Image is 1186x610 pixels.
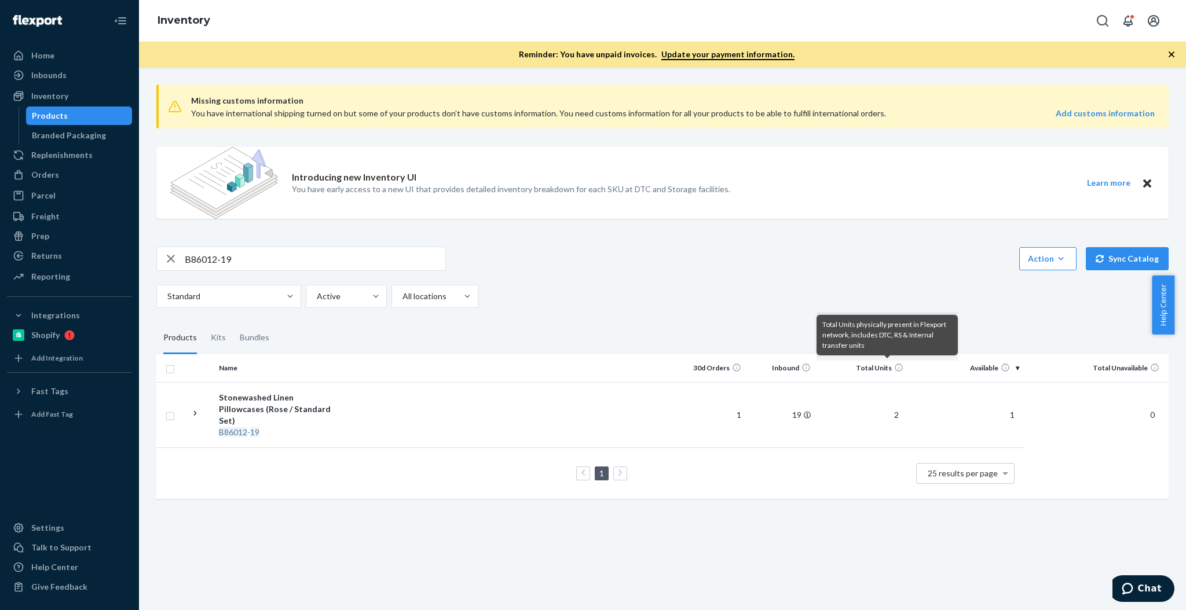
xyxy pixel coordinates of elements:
div: - [219,427,340,438]
a: Prep [7,227,132,245]
a: Products [26,106,133,125]
input: Active [316,291,317,302]
input: Search inventory by name or sku [185,247,445,270]
button: Close Navigation [109,9,132,32]
th: Available [908,354,1024,382]
input: All locations [401,291,402,302]
a: Parcel [7,186,132,205]
div: Settings [31,522,64,534]
em: B86012 [219,427,247,437]
div: You have international shipping turned on but some of your products don’t have customs informatio... [191,108,962,119]
em: 19 [250,427,259,437]
button: Action [1019,247,1077,270]
a: Add Fast Tag [7,405,132,424]
button: Sync Catalog [1086,247,1169,270]
button: Integrations [7,306,132,325]
p: Introducing new Inventory UI [292,171,416,184]
span: 1 [1005,410,1019,420]
a: Reporting [7,267,132,286]
a: Help Center [7,558,132,576]
button: Give Feedback [7,578,132,596]
a: Settings [7,519,132,537]
p: Reminder: You have unpaid invoices. [519,49,795,60]
div: Orders [31,169,59,181]
div: Kits [211,322,226,354]
td: 1 [676,382,746,447]
img: Flexport logo [13,15,62,27]
a: Inventory [7,87,132,105]
div: Fast Tags [31,385,68,397]
div: Total Units physically present in Flexport network, includes DTC, RS & Internal transfer units [822,319,952,351]
a: Branded Packaging [26,126,133,145]
td: 19 [746,382,815,447]
a: Shopify [7,326,132,344]
th: 30d Orders [676,354,746,382]
div: Shopify [31,329,60,341]
strong: Add customs information [1056,108,1155,118]
div: Help Center [31,561,78,573]
th: Total Unavailable [1024,354,1169,382]
a: Home [7,46,132,65]
div: Returns [31,250,62,262]
a: Freight [7,207,132,226]
button: Fast Tags [7,382,132,400]
th: Inbound [746,354,815,382]
button: Talk to Support [7,538,132,557]
span: 0 [1145,410,1159,420]
ol: breadcrumbs [148,4,219,38]
div: Inventory [31,90,68,102]
div: Freight [31,211,60,222]
a: Inbounds [7,66,132,84]
p: You have early access to a new UI that provides detailed inventory breakdown for each SKU at DTC ... [292,183,730,195]
div: Give Feedback [31,581,87,593]
div: Reporting [31,271,70,282]
button: Open account menu [1142,9,1165,32]
button: Close [1140,176,1155,190]
button: Help Center [1152,275,1174,335]
div: Inbounds [31,69,67,81]
a: Returns [7,247,132,265]
div: Products [163,322,197,354]
iframe: Opens a widget where you can chat to one of our agents [1112,575,1174,604]
span: 25 results per page [928,468,998,478]
div: Add Fast Tag [31,409,73,419]
div: Action [1028,253,1068,264]
button: Open Search Box [1091,9,1114,32]
a: Update your payment information. [661,49,795,60]
a: Page 1 is your current page [597,468,606,478]
div: Branded Packaging [32,130,106,141]
button: Learn more [1079,176,1137,190]
a: Inventory [158,14,210,27]
div: Bundles [240,322,269,354]
div: Home [31,50,54,61]
input: Standard [166,291,167,302]
th: Name [214,354,345,382]
div: Integrations [31,310,80,321]
a: Add Integration [7,349,132,368]
th: Total Units [815,354,908,382]
button: Open notifications [1117,9,1140,32]
div: Replenishments [31,149,93,161]
div: Products [32,110,68,122]
div: Prep [31,230,49,242]
span: Missing customs information [191,94,1155,108]
div: Stonewashed Linen Pillowcases (Rose / Standard Set) [219,392,340,427]
div: Add Integration [31,353,83,363]
a: Replenishments [7,146,132,164]
a: Orders [7,166,132,184]
img: new-reports-banner-icon.82668bd98b6a51aee86340f2a7b77ae3.png [170,147,278,219]
div: Parcel [31,190,56,201]
div: Talk to Support [31,542,91,553]
a: Add customs information [1056,108,1155,119]
span: 2 [889,410,903,420]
